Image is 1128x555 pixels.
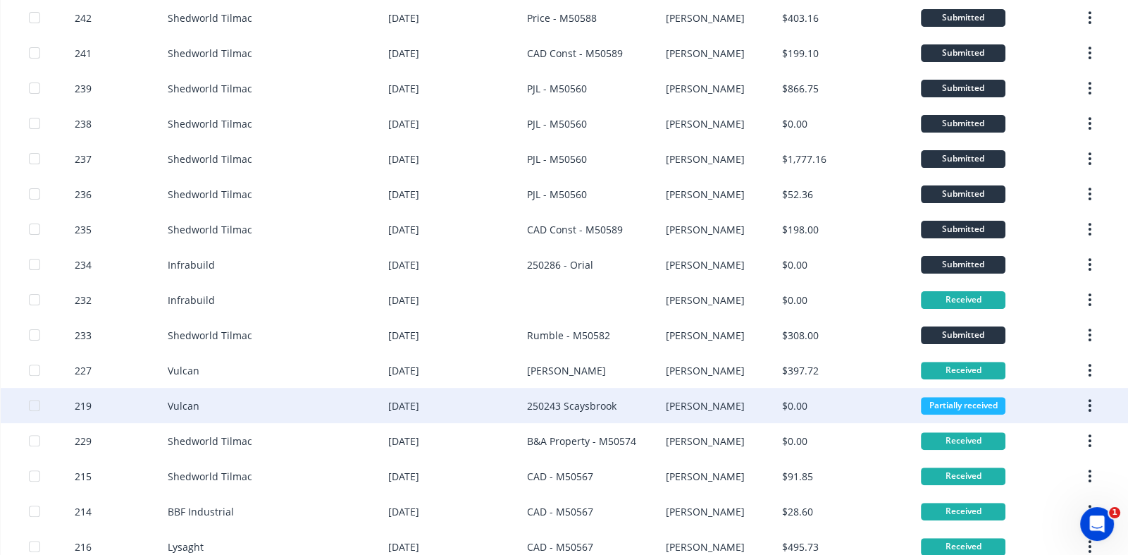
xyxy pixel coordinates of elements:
div: [PERSON_NAME] [666,539,745,554]
div: $0.00 [782,434,807,449]
div: BBF Industrial [168,504,234,519]
div: PJL - M50560 [527,81,587,96]
div: [PERSON_NAME] [666,469,745,484]
div: [PERSON_NAME] [666,152,745,166]
div: CAD - M50567 [527,504,593,519]
div: [DATE] [388,46,419,61]
div: [DATE] [388,293,419,307]
div: Shedworld Tilmac [168,11,252,25]
div: [PERSON_NAME] [666,328,745,343]
div: [PERSON_NAME] [666,46,745,61]
div: [DATE] [388,11,419,25]
div: Shedworld Tilmac [168,116,252,131]
div: 242 [75,11,92,25]
div: Shedworld Tilmac [168,434,252,449]
div: [PERSON_NAME] [666,11,745,25]
div: [DATE] [388,398,419,413]
div: Infrabuild [168,293,215,307]
div: $308.00 [782,328,819,343]
div: [PERSON_NAME] [666,81,745,96]
div: 237 [75,152,92,166]
div: Submitted [921,327,1005,344]
div: [PERSON_NAME] [666,293,745,307]
div: PJL - M50560 [527,116,587,131]
div: Vulcan [168,398,199,413]
div: Infrabuild [168,257,215,272]
div: [DATE] [388,187,419,202]
div: 233 [75,328,92,343]
div: Submitted [921,150,1005,168]
div: $198.00 [782,222,819,237]
div: Received [921,432,1005,450]
div: $0.00 [782,293,807,307]
div: 214 [75,504,92,519]
div: [PERSON_NAME] [527,363,606,378]
iframe: Intercom live chat [1080,507,1114,541]
div: Vulcan [168,363,199,378]
div: 241 [75,46,92,61]
div: 238 [75,116,92,131]
div: [DATE] [388,539,419,554]
div: CAD - M50567 [527,469,593,484]
div: 232 [75,293,92,307]
div: Shedworld Tilmac [168,222,252,237]
div: PJL - M50560 [527,152,587,166]
div: Submitted [921,80,1005,97]
div: CAD - M50567 [527,539,593,554]
div: 216 [75,539,92,554]
div: 234 [75,257,92,272]
div: Received [921,468,1005,485]
div: 215 [75,469,92,484]
div: $0.00 [782,257,807,272]
div: 239 [75,81,92,96]
div: [DATE] [388,328,419,343]
div: Shedworld Tilmac [168,187,252,202]
div: 250286 - Orial [527,257,593,272]
div: [PERSON_NAME] [666,363,745,378]
div: [DATE] [388,116,419,131]
div: [PERSON_NAME] [666,116,745,131]
div: [DATE] [388,363,419,378]
div: [PERSON_NAME] [666,434,745,449]
div: $91.85 [782,469,813,484]
div: Submitted [921,44,1005,62]
div: $28.60 [782,504,813,519]
div: 229 [75,434,92,449]
div: 236 [75,187,92,202]
div: Submitted [921,9,1005,27]
div: Received [921,503,1005,520]
div: Price - M50588 [527,11,597,25]
div: Shedworld Tilmac [168,46,252,61]
div: CAD Const - M50589 [527,222,623,237]
div: [PERSON_NAME] [666,504,745,519]
div: [DATE] [388,81,419,96]
div: [PERSON_NAME] [666,398,745,413]
div: 219 [75,398,92,413]
div: [PERSON_NAME] [666,222,745,237]
div: Shedworld Tilmac [168,152,252,166]
div: 227 [75,363,92,378]
div: $397.72 [782,363,819,378]
div: [DATE] [388,222,419,237]
div: Submitted [921,115,1005,133]
div: [PERSON_NAME] [666,257,745,272]
div: 235 [75,222,92,237]
div: Partially received [921,397,1005,415]
div: [PERSON_NAME] [666,187,745,202]
div: 250243 Scaysbrook [527,398,616,413]
div: $866.75 [782,81,819,96]
div: [DATE] [388,434,419,449]
div: $1,777.16 [782,152,826,166]
div: B&A Property - M50574 [527,434,636,449]
div: [DATE] [388,469,419,484]
div: [DATE] [388,504,419,519]
div: Shedworld Tilmac [168,328,252,343]
div: $199.10 [782,46,819,61]
div: $403.16 [782,11,819,25]
div: PJL - M50560 [527,187,587,202]
div: Submitted [921,221,1005,238]
div: $495.73 [782,539,819,554]
div: Shedworld Tilmac [168,81,252,96]
div: Received [921,291,1005,309]
div: $0.00 [782,116,807,131]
